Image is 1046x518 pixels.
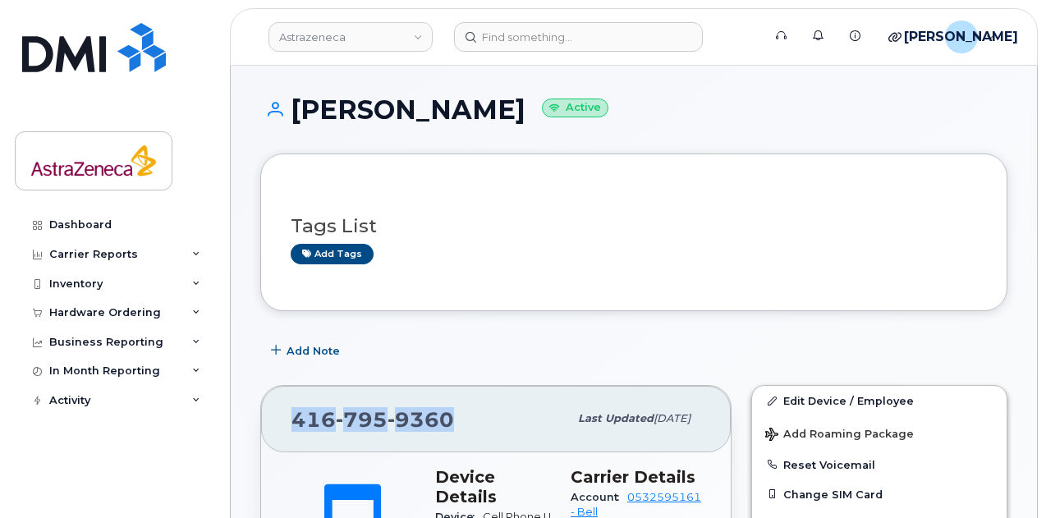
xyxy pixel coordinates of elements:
[752,416,1007,450] button: Add Roaming Package
[571,491,701,518] a: 0532595161 - Bell
[388,407,454,432] span: 9360
[578,412,654,424] span: Last updated
[287,343,340,359] span: Add Note
[571,467,701,487] h3: Carrier Details
[654,412,690,424] span: [DATE]
[752,450,1007,479] button: Reset Voicemail
[752,479,1007,509] button: Change SIM Card
[260,336,354,365] button: Add Note
[435,467,551,507] h3: Device Details
[291,216,977,236] h3: Tags List
[542,99,608,117] small: Active
[336,407,388,432] span: 795
[752,386,1007,415] a: Edit Device / Employee
[291,244,374,264] a: Add tags
[571,491,627,503] span: Account
[291,407,454,432] span: 416
[765,428,914,443] span: Add Roaming Package
[260,95,1007,124] h1: [PERSON_NAME]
